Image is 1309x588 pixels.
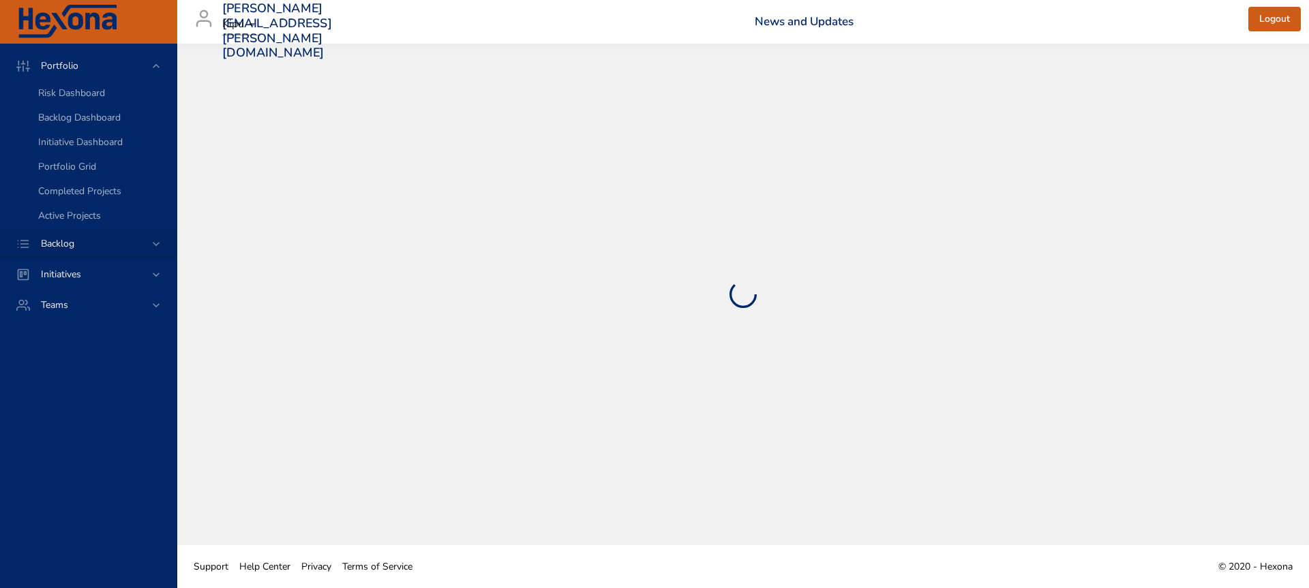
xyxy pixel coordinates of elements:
[38,185,121,198] span: Completed Projects
[38,160,96,173] span: Portfolio Grid
[30,237,85,250] span: Backlog
[301,560,331,573] span: Privacy
[194,560,228,573] span: Support
[1218,560,1293,573] span: © 2020 - Hexona
[38,111,121,124] span: Backlog Dashboard
[755,14,854,29] a: News and Updates
[38,87,105,99] span: Risk Dashboard
[30,59,89,72] span: Portfolio
[234,551,296,582] a: Help Center
[342,560,412,573] span: Terms of Service
[30,268,92,281] span: Initiatives
[222,1,332,60] h3: [PERSON_NAME][EMAIL_ADDRESS][PERSON_NAME][DOMAIN_NAME]
[38,209,101,222] span: Active Projects
[239,560,290,573] span: Help Center
[222,14,260,35] div: Kipu
[1248,7,1301,32] button: Logout
[296,551,337,582] a: Privacy
[188,551,234,582] a: Support
[30,298,79,311] span: Teams
[38,136,123,149] span: Initiative Dashboard
[16,5,119,39] img: Hexona
[337,551,418,582] a: Terms of Service
[1259,11,1290,28] span: Logout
